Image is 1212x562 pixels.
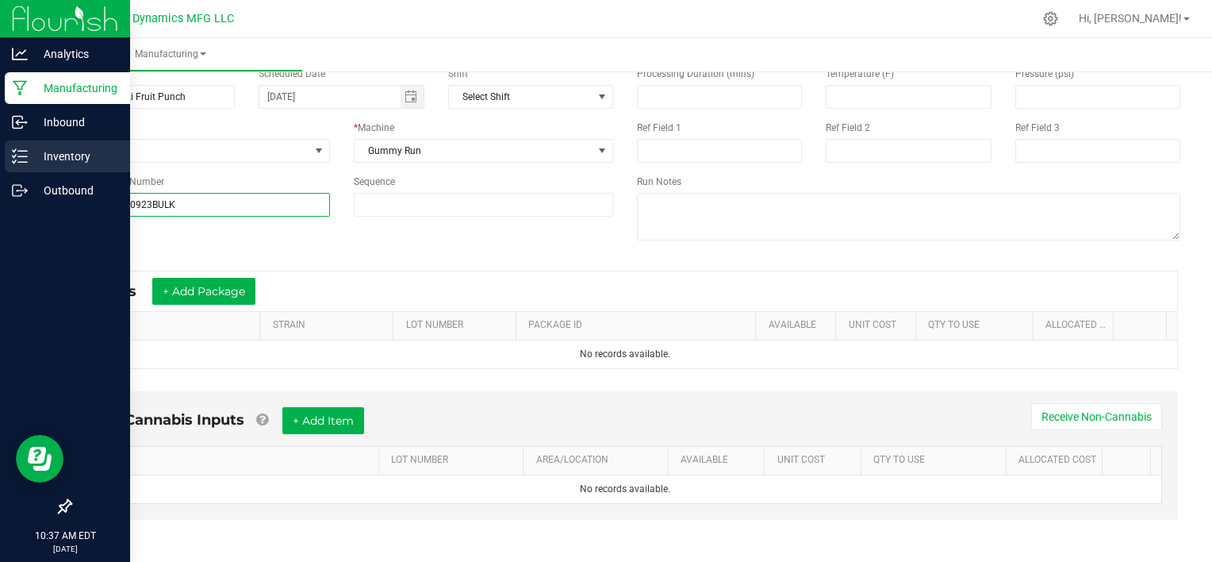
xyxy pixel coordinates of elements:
[259,86,401,108] input: Date
[777,454,855,467] a: Unit CostSortable
[7,529,123,543] p: 10:37 AM EDT
[1015,122,1060,133] span: Ref Field 3
[282,407,364,434] button: + Add Item
[849,319,910,332] a: Unit CostSortable
[259,68,325,79] span: Scheduled Date
[1126,319,1160,332] a: Sortable
[90,12,234,25] span: Modern Dynamics MFG LLC
[448,68,468,79] span: Shift
[1079,12,1182,25] span: Hi, [PERSON_NAME]!
[256,411,268,429] a: Add Non-Cannabis items that were also consumed in the run (e.g. gloves and packaging); Also add N...
[1031,403,1162,430] button: Receive Non-Cannabis
[12,148,28,164] inline-svg: Inventory
[12,80,28,96] inline-svg: Manufacturing
[769,319,830,332] a: AVAILABLESortable
[448,85,613,109] span: NO DATA FOUND
[826,68,894,79] span: Temperature (F)
[38,48,302,61] span: Manufacturing
[355,140,593,162] span: Gummy Run
[16,435,63,483] iframe: Resource center
[28,181,123,200] p: Outbound
[1015,68,1074,79] span: Pressure (psi)
[85,319,254,332] a: ITEMSortable
[681,454,758,467] a: AVAILABLESortable
[12,183,28,198] inline-svg: Outbound
[536,454,662,467] a: AREA/LOCATIONSortable
[637,176,681,187] span: Run Notes
[354,176,395,187] span: Sequence
[89,475,1161,503] td: No records available.
[449,86,593,108] span: Select Shift
[1018,454,1096,467] a: Allocated CostSortable
[637,122,681,133] span: Ref Field 1
[873,454,999,467] a: QTY TO USESortable
[38,38,302,71] a: Manufacturing
[28,113,123,132] p: Inbound
[637,68,754,79] span: Processing Duration (mins)
[28,44,123,64] p: Analytics
[928,319,1026,332] a: QTY TO USESortable
[88,411,244,429] span: Non-Cannabis Inputs
[28,79,123,98] p: Manufacturing
[12,114,28,130] inline-svg: Inbound
[391,454,517,467] a: LOT NUMBERSortable
[73,341,1177,368] td: No records available.
[7,543,123,555] p: [DATE]
[152,278,255,305] button: + Add Package
[401,86,424,108] span: Toggle calendar
[1041,11,1060,26] div: Manage settings
[1115,454,1145,467] a: Sortable
[28,147,123,166] p: Inventory
[528,319,750,332] a: PACKAGE IDSortable
[101,454,372,467] a: ITEMSortable
[12,46,28,62] inline-svg: Analytics
[826,122,870,133] span: Ref Field 2
[1045,319,1107,332] a: Allocated CostSortable
[358,122,394,133] span: Machine
[273,319,387,332] a: STRAINSortable
[406,319,510,332] a: LOT NUMBERSortable
[71,140,309,162] span: None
